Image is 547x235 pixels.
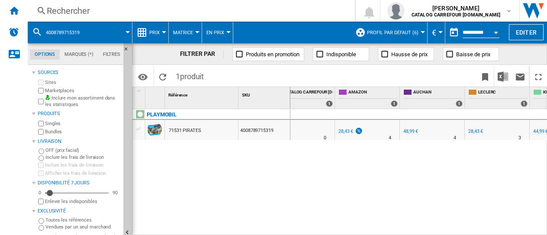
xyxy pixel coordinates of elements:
span: € [432,28,436,37]
span: Indisponible [326,51,356,58]
button: Recharger [154,66,171,87]
button: Masquer [123,43,134,59]
span: En Prix [206,30,224,35]
div: CATALOG CARREFOUR [DOMAIN_NAME] 1 offers sold by CATALOG CARREFOUR JOUET.FR [272,87,335,109]
div: 28,43 € [337,127,363,136]
button: Produits en promotion [232,47,304,61]
div: Délai de livraison : 4 jours [389,134,391,142]
div: Référence Sort None [167,87,238,100]
div: En Prix [206,22,228,43]
input: Sites [38,80,44,85]
span: 1 [171,66,208,84]
div: Sort None [240,87,290,100]
div: Sort None [147,87,164,100]
input: Inclure mon assortiment dans les statistiques [38,96,44,107]
button: Open calendar [488,23,504,39]
input: Singles [38,121,44,126]
div: 28,43 € [467,127,483,136]
label: Singles [45,120,120,127]
md-tab-item: Options [30,49,60,60]
div: Prix [137,22,164,43]
input: Bundles [38,129,44,135]
div: LECLERC 1 offers sold by LECLERC [467,87,529,109]
input: Inclure les frais de livraison [39,155,44,161]
label: Inclure mon assortiment dans les statistiques [45,95,120,108]
div: Sort None [167,87,238,100]
input: Toutes les références [39,218,44,224]
div: 1 offers sold by CATALOG CARREFOUR JOUET.FR [326,100,333,107]
label: Inclure les frais de livraison [45,162,120,168]
img: profile.jpg [387,2,405,19]
span: AUCHAN [413,89,463,97]
label: Afficher les frais de livraison [45,170,120,177]
span: Matrice [173,30,193,35]
button: € [432,22,441,43]
span: produit [180,72,204,81]
div: Délai de livraison : 4 jours [454,134,456,142]
div: 1 offers sold by AUCHAN [456,100,463,107]
span: AMAZON [348,89,398,97]
div: AUCHAN 1 offers sold by AUCHAN [402,87,464,109]
input: Marketplaces [38,88,44,93]
span: CATALOG CARREFOUR [DOMAIN_NAME] [283,89,333,97]
button: Profil par défaut (6) [367,22,423,43]
span: LECLERC [478,89,528,97]
div: 0 [36,190,43,196]
div: 28,43 € [468,129,483,134]
div: FILTRER PAR [180,50,224,58]
input: Inclure les frais de livraison [38,162,44,168]
input: Afficher les frais de livraison [38,171,44,176]
div: Sources [38,69,120,76]
span: Produits en promotion [246,51,299,58]
div: Exclusivité [38,208,120,215]
div: 4008789715319 [32,22,128,43]
button: Hausse de prix [378,47,434,61]
img: promotionV3.png [354,127,363,135]
div: 28,43 € [338,129,353,134]
div: Livraison [38,138,120,145]
div: Profil par défaut (6) [355,22,423,43]
span: Hausse de prix [391,51,428,58]
md-tab-item: Filtres [98,49,125,60]
button: Plein écran [530,66,547,87]
div: AMAZON 1 offers sold by AMAZON [337,87,399,109]
label: Vendues par un seul marchand [45,224,120,230]
span: 4008789715319 [46,30,80,35]
div: 90 [110,190,120,196]
label: Bundles [45,129,120,135]
label: Inclure les frais de livraison [45,154,120,161]
div: 48,99 € [403,129,418,134]
input: Vendues par un seul marchand [39,225,44,231]
span: SKU [242,93,250,97]
label: Marketplaces [45,87,120,94]
button: Créer un favoris [476,66,494,87]
b: CATALOG CARREFOUR [DOMAIN_NAME] [412,12,500,18]
div: 1 offers sold by LECLERC [521,100,528,107]
button: Télécharger au format Excel [494,66,512,87]
div: 4008789715319 [238,120,290,140]
div: 48,99 € [402,127,418,136]
div: Produits [38,110,120,117]
button: Matrice [173,22,197,43]
input: OFF (prix facial) [39,148,44,154]
md-slider: Disponibilité [45,189,109,197]
span: Profil par défaut (6) [367,30,418,35]
button: Baisse de prix [443,47,499,61]
label: Sites [45,79,120,86]
md-tab-item: Marques (*) [60,49,98,60]
button: Prix [149,22,164,43]
label: OFF (prix facial) [45,147,120,154]
img: mysite-bg-18x18.png [45,95,50,100]
button: Envoyer ce rapport par email [512,66,529,87]
div: Cliquez pour filtrer sur cette marque [147,109,177,120]
div: 71531 PIRATES [169,121,201,141]
label: Toutes les références [45,217,120,223]
div: Délai de livraison : 3 jours [518,134,521,142]
button: Editer [509,24,544,40]
img: alerts-logo.svg [9,27,19,37]
button: Indisponible [313,47,369,61]
button: md-calendar [445,24,463,41]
